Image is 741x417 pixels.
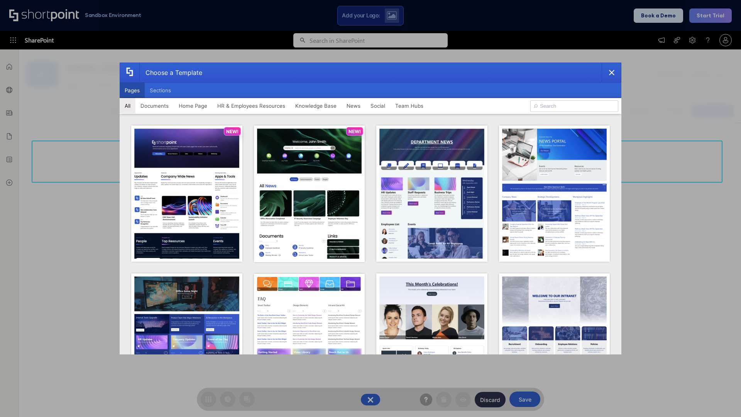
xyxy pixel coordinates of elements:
button: Knowledge Base [290,98,342,114]
button: Team Hubs [390,98,428,114]
button: Pages [120,83,145,98]
button: Sections [145,83,176,98]
p: NEW! [226,129,239,134]
div: template selector [120,63,621,354]
button: Documents [135,98,174,114]
p: NEW! [349,129,361,134]
iframe: Chat Widget [702,380,741,417]
button: All [120,98,135,114]
div: Choose a Template [139,63,202,82]
button: Social [365,98,390,114]
button: HR & Employees Resources [212,98,290,114]
button: Home Page [174,98,212,114]
button: News [342,98,365,114]
input: Search [530,100,618,112]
